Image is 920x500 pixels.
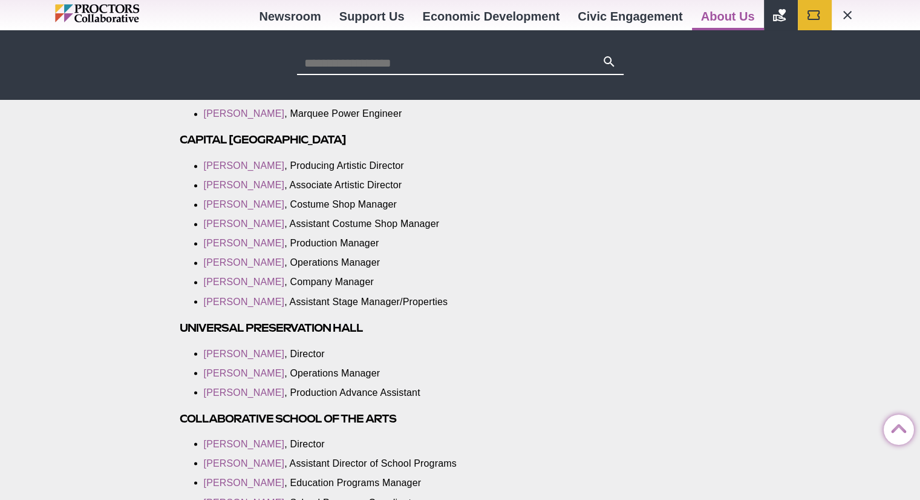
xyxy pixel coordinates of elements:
a: [PERSON_NAME] [204,367,285,378]
li: , Marquee Power Engineer [204,107,517,120]
li: , Assistant Costume Shop Manager [204,217,517,231]
li: , Company Manager [204,275,517,289]
li: , Assistant Stage Manager/Properties [204,295,517,308]
li: , Director [204,347,517,360]
a: [PERSON_NAME] [204,277,285,287]
a: Back to Top [884,415,908,439]
li: , Associate Artistic Director [204,179,517,192]
a: [PERSON_NAME] [204,477,285,487]
a: [PERSON_NAME] [204,257,285,268]
a: [PERSON_NAME] [204,108,285,119]
a: [PERSON_NAME] [204,296,285,306]
a: [PERSON_NAME] [204,238,285,248]
a: [PERSON_NAME] [204,160,285,171]
a: [PERSON_NAME] [204,458,285,468]
li: , Operations Manager [204,256,517,269]
li: , Costume Shop Manager [204,198,517,211]
img: Proctors logo [55,4,191,22]
a: [PERSON_NAME] [204,348,285,358]
h3: Capital [GEOGRAPHIC_DATA] [180,133,535,146]
a: [PERSON_NAME] [204,438,285,449]
li: , Production Manager [204,237,517,250]
li: , Assistant Director of School Programs [204,456,517,470]
h3: Universal Preservation Hall [180,320,535,334]
a: [PERSON_NAME] [204,180,285,190]
li: , Producing Artistic Director [204,159,517,173]
a: [PERSON_NAME] [204,219,285,229]
li: , Education Programs Manager [204,476,517,489]
a: [PERSON_NAME] [204,387,285,397]
li: , Production Advance Assistant [204,386,517,399]
a: [PERSON_NAME] [204,199,285,209]
h3: Collaborative School of the Arts [180,411,535,425]
li: , Operations Manager [204,366,517,380]
li: , Director [204,437,517,450]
